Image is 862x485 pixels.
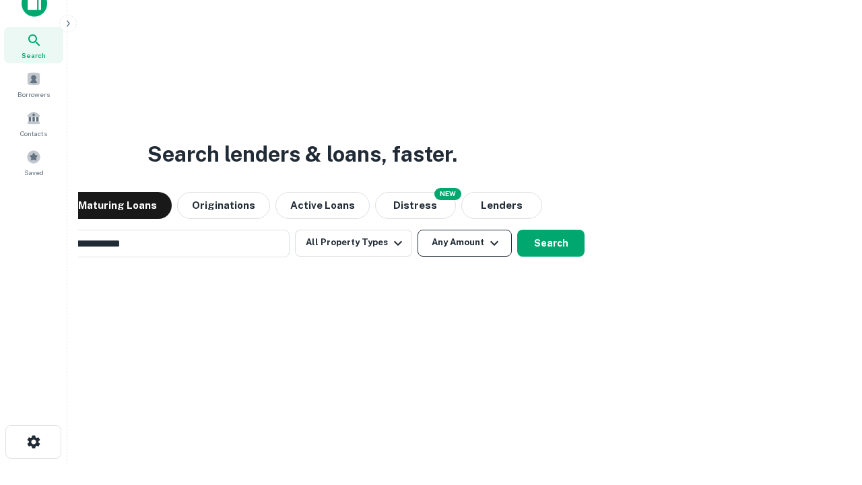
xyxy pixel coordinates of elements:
[4,27,63,63] a: Search
[20,128,47,139] span: Contacts
[177,192,270,219] button: Originations
[795,377,862,442] iframe: Chat Widget
[517,230,585,257] button: Search
[63,192,172,219] button: Maturing Loans
[147,138,457,170] h3: Search lenders & loans, faster.
[4,105,63,141] a: Contacts
[24,167,44,178] span: Saved
[375,192,456,219] button: Search distressed loans with lien and other non-mortgage details.
[434,188,461,200] div: NEW
[461,192,542,219] button: Lenders
[18,89,50,100] span: Borrowers
[22,50,46,61] span: Search
[4,144,63,181] a: Saved
[275,192,370,219] button: Active Loans
[295,230,412,257] button: All Property Types
[4,66,63,102] a: Borrowers
[418,230,512,257] button: Any Amount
